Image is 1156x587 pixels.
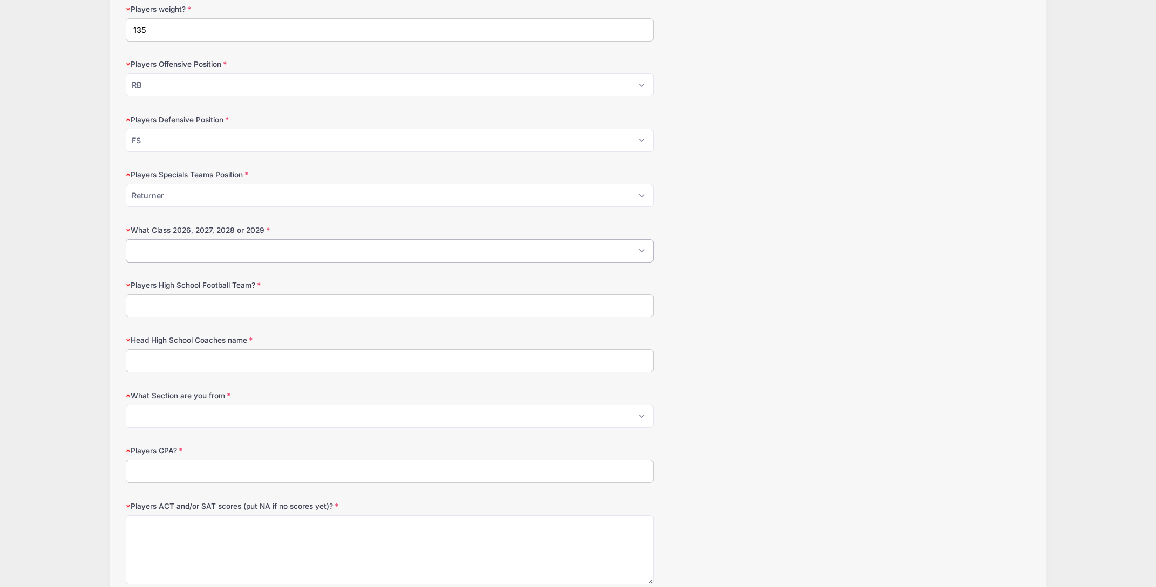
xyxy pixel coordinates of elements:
[126,225,427,236] label: What Class 2026, 2027, 2028 or 2029
[126,169,427,180] label: Players Specials Teams Position
[126,445,427,456] label: Players GPA?
[126,501,427,512] label: Players ACT and/or SAT scores (put NA if no scores yet)?
[126,59,427,70] label: Players Offensive Position
[126,335,427,346] label: Head High School Coaches name
[126,4,427,15] label: Players weight?
[126,114,427,125] label: Players Defensive Position
[126,390,427,401] label: What Section are you from
[126,280,427,291] label: Players High School Football Team?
